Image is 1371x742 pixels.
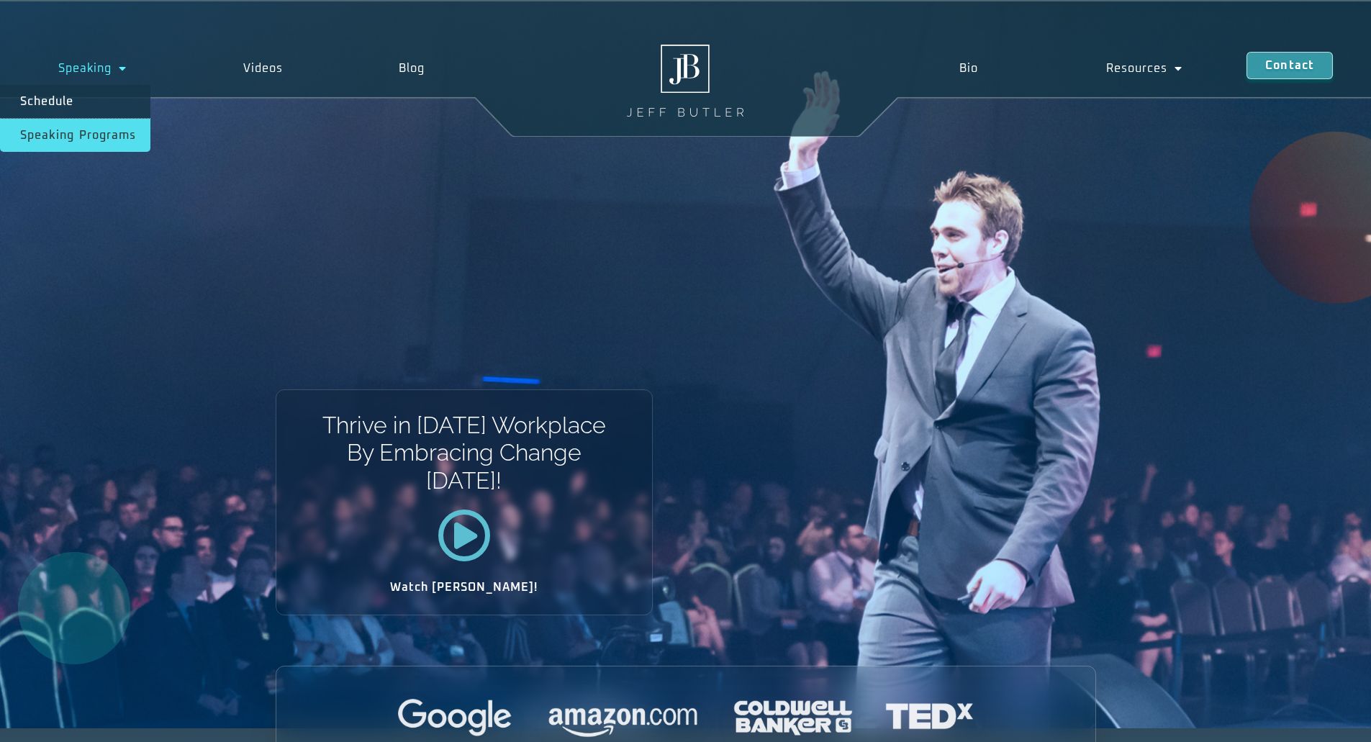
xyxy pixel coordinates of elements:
[1265,60,1314,71] span: Contact
[341,52,484,85] a: Blog
[895,52,1041,85] a: Bio
[321,412,607,494] h1: Thrive in [DATE] Workplace By Embracing Change [DATE]!
[327,582,602,593] h2: Watch [PERSON_NAME]!
[1042,52,1246,85] a: Resources
[185,52,341,85] a: Videos
[1246,52,1333,79] a: Contact
[895,52,1246,85] nav: Menu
